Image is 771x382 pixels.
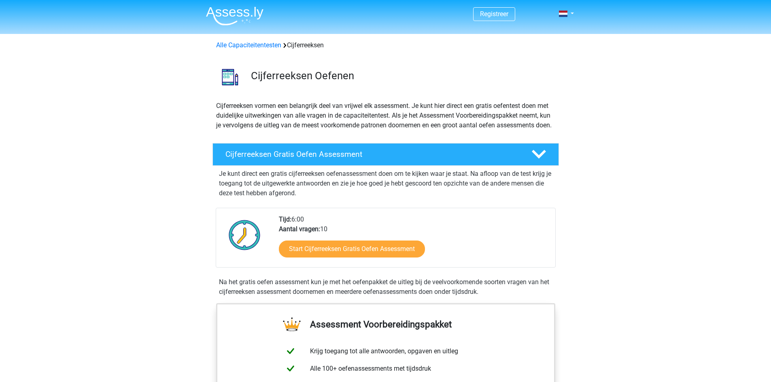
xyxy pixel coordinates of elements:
h4: Cijferreeksen Gratis Oefen Assessment [225,150,518,159]
img: Assessly [206,6,263,25]
div: 6:00 10 [273,215,555,267]
a: Start Cijferreeksen Gratis Oefen Assessment [279,241,425,257]
img: Klok [224,215,265,255]
b: Aantal vragen: [279,225,320,233]
div: Na het gratis oefen assessment kun je met het oefenpakket de uitleg bij de veelvoorkomende soorte... [216,277,556,297]
b: Tijd: [279,215,291,223]
div: Cijferreeksen [213,40,559,50]
p: Je kunt direct een gratis cijferreeksen oefenassessment doen om te kijken waar je staat. Na afloo... [219,169,552,198]
a: Cijferreeksen Gratis Oefen Assessment [209,143,562,166]
a: Alle Capaciteitentesten [216,41,281,49]
img: cijferreeksen [213,60,247,94]
p: Cijferreeksen vormen een belangrijk deel van vrijwel elk assessment. Je kunt hier direct een grat... [216,101,555,130]
a: Registreer [480,10,508,18]
h3: Cijferreeksen Oefenen [251,70,552,82]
